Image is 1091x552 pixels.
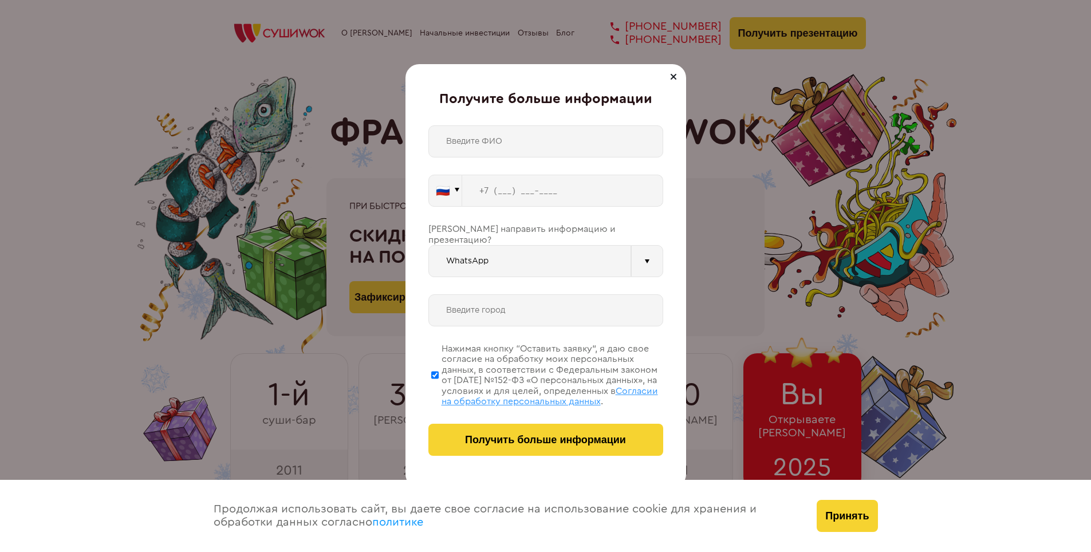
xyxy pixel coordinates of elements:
button: Принять [817,500,877,532]
div: [PERSON_NAME] направить информацию и презентацию? [428,224,663,245]
button: 🇷🇺 [428,175,462,207]
input: Введите ФИО [428,125,663,157]
a: политике [372,516,423,528]
input: +7 (___) ___-____ [462,175,663,207]
div: Продолжая использовать сайт, вы даете свое согласие на использование cookie для хранения и обрабо... [202,480,806,552]
div: Нажимая кнопку “Оставить заявку”, я даю свое согласие на обработку моих персональных данных, в со... [442,344,663,407]
button: Получить больше информации [428,424,663,456]
span: Согласии на обработку персональных данных [442,387,658,406]
span: Получить больше информации [465,434,626,446]
div: Получите больше информации [428,92,663,108]
input: Введите город [428,294,663,326]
